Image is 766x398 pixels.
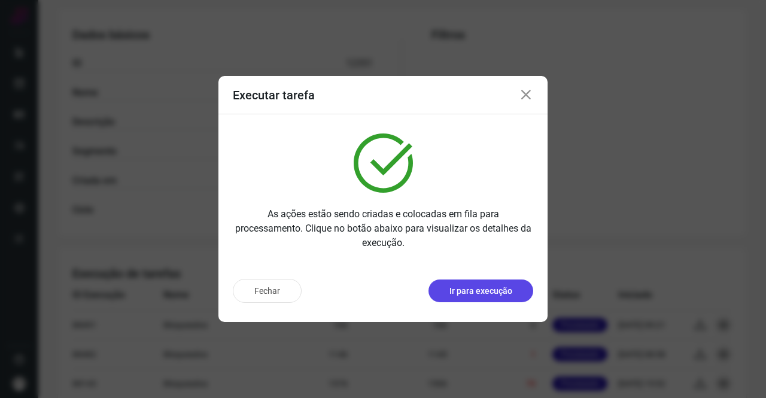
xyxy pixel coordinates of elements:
[233,279,302,303] button: Fechar
[233,207,533,250] p: As ações estão sendo criadas e colocadas em fila para processamento. Clique no botão abaixo para ...
[428,279,533,302] button: Ir para execução
[354,133,413,193] img: verified.svg
[233,88,315,102] h3: Executar tarefa
[449,285,512,297] p: Ir para execução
